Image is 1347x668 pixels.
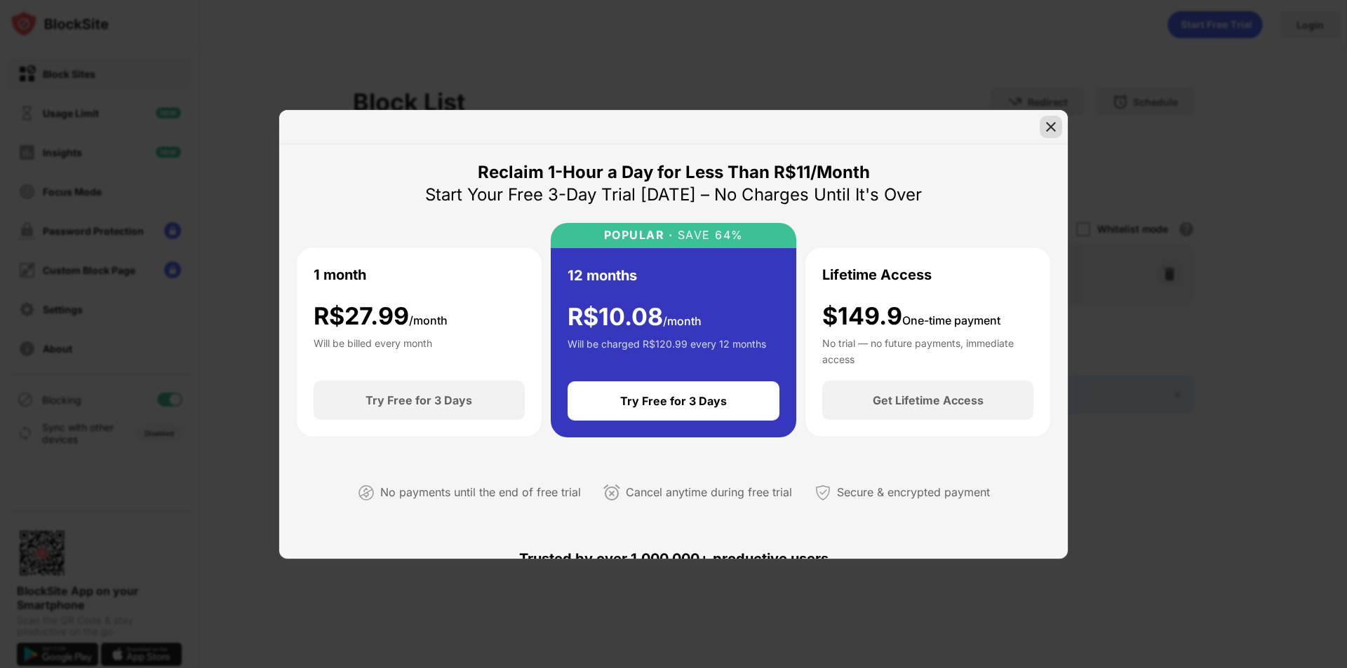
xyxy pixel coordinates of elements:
[380,482,581,503] div: No payments until the end of free trial
[603,484,620,501] img: cancel-anytime
[314,336,432,364] div: Will be billed every month
[626,482,792,503] div: Cancel anytime during free trial
[366,393,472,407] div: Try Free for 3 Days
[822,336,1033,364] div: No trial — no future payments, immediate access
[673,229,744,242] div: SAVE 64%
[822,264,932,285] div: Lifetime Access
[358,484,375,501] img: not-paying
[296,525,1051,592] div: Trusted by over 1,000,000+ productive users
[815,484,831,501] img: secured-payment
[568,265,637,286] div: 12 months
[478,161,870,184] div: Reclaim 1-Hour a Day for Less Than R$11/Month
[314,264,366,285] div: 1 month
[873,393,984,407] div: Get Lifetime Access
[409,313,448,327] span: /month
[902,313,1000,327] span: One-time payment
[568,336,766,364] div: Will be charged R$120.99 every 12 months
[620,394,727,408] div: Try Free for 3 Days
[663,314,702,328] span: /month
[604,229,673,242] div: POPULAR ·
[822,302,1000,331] div: $149.9
[314,302,448,331] div: R$ 27.99
[568,303,702,332] div: R$ 10.08
[837,482,990,503] div: Secure & encrypted payment
[425,184,922,206] div: Start Your Free 3-Day Trial [DATE] – No Charges Until It's Over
